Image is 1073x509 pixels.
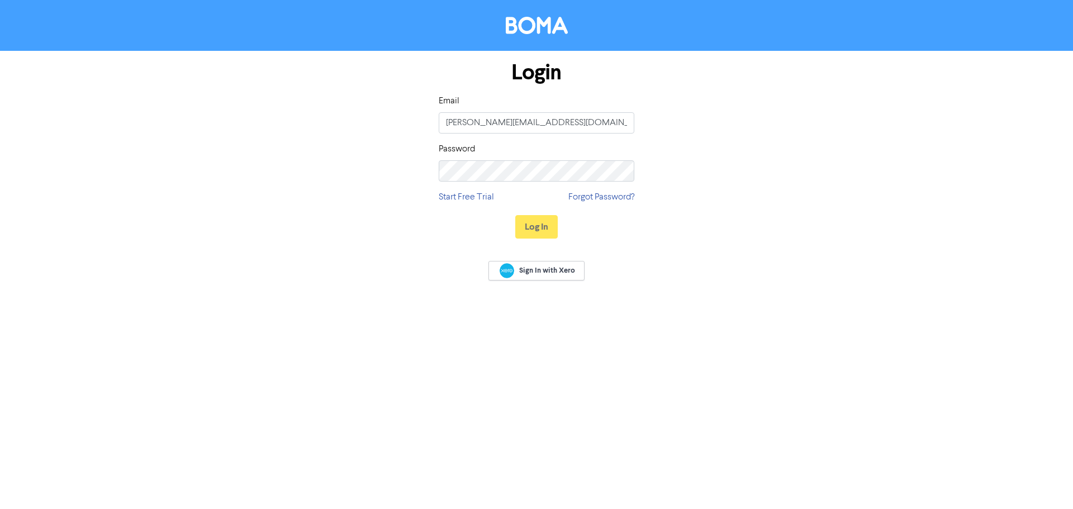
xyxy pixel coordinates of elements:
[439,142,475,156] label: Password
[439,60,634,85] h1: Login
[568,191,634,204] a: Forgot Password?
[515,215,558,239] button: Log In
[439,94,459,108] label: Email
[488,261,585,280] a: Sign In with Xero
[519,265,575,275] span: Sign In with Xero
[500,263,514,278] img: Xero logo
[506,17,568,34] img: BOMA Logo
[439,191,494,204] a: Start Free Trial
